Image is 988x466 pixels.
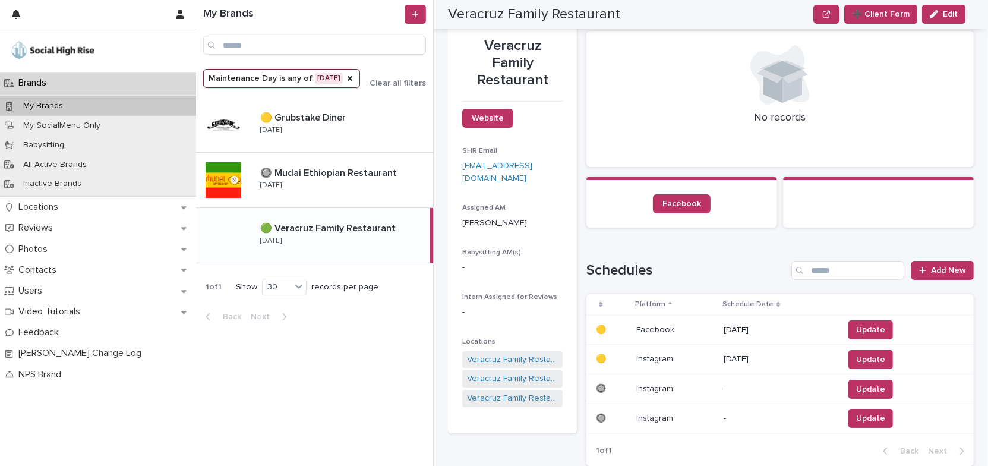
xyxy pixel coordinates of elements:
[462,338,495,345] span: Locations
[635,298,665,311] p: Platform
[467,392,558,405] a: Veracruz Family Restaurant - [GEOGRAPHIC_DATA]
[14,369,71,380] p: NPS Brand
[724,414,834,424] p: -
[893,447,918,455] span: Back
[216,313,241,321] span: Back
[653,194,711,213] a: Facebook
[14,348,151,359] p: [PERSON_NAME] Change Log
[251,313,277,321] span: Next
[724,354,834,364] p: [DATE]
[636,352,675,364] p: Instagram
[586,404,974,433] tr: 🔘🔘 InstagramInstagram -Update
[724,325,834,335] p: [DATE]
[856,383,885,395] span: Update
[10,39,96,62] img: o5DnuTxEQV6sW9jFYBBf
[196,97,433,153] a: 🟡 Grubstake Diner🟡 Grubstake Diner [DATE]
[263,281,291,294] div: 30
[848,380,893,399] button: Update
[462,204,506,212] span: Assigned AM
[462,262,563,274] p: -
[260,181,282,190] p: [DATE]
[873,446,923,456] button: Back
[636,411,675,424] p: Instagram
[203,36,426,55] input: Search
[203,69,360,88] button: Maintenance Day
[467,354,558,366] a: Veracruz Family Restaurant - [GEOGRAPHIC_DATA]
[14,222,62,234] p: Reviews
[844,5,917,24] button: ➕ Client Form
[260,126,282,134] p: [DATE]
[14,121,110,131] p: My SocialMenu Only
[848,320,893,339] button: Update
[14,77,56,89] p: Brands
[596,323,608,335] p: 🟡
[848,409,893,428] button: Update
[14,201,68,213] p: Locations
[260,237,282,245] p: [DATE]
[462,217,563,229] p: [PERSON_NAME]
[370,79,426,87] span: Clear all filters
[586,374,974,404] tr: 🔘🔘 InstagramInstagram -Update
[724,384,834,394] p: -
[246,311,296,322] button: Next
[196,273,231,302] p: 1 of 1
[311,282,378,292] p: records per page
[596,352,608,364] p: 🟡
[596,382,608,394] p: 🔘
[856,413,885,424] span: Update
[196,311,246,322] button: Back
[586,315,974,345] tr: 🟡🟡 FacebookFacebook [DATE]Update
[14,327,68,338] p: Feedback
[791,261,904,280] input: Search
[848,350,893,369] button: Update
[467,373,558,385] a: Veracruz Family Restaurant - [GEOGRAPHIC_DATA]
[928,447,954,455] span: Next
[196,208,433,263] a: 🟢 Veracruz Family Restaurant🟢 Veracruz Family Restaurant [DATE]
[260,221,398,234] p: 🟢 Veracruz Family Restaurant
[586,262,787,279] h1: Schedules
[14,285,52,297] p: Users
[596,411,608,424] p: 🔘
[852,8,910,20] span: ➕ Client Form
[14,244,57,255] p: Photos
[462,37,563,89] p: Veracruz Family Restaurant
[14,265,66,276] p: Contacts
[14,101,72,111] p: My Brands
[601,112,959,125] p: No records
[943,10,958,18] span: Edit
[931,266,966,275] span: Add New
[14,179,91,189] p: Inactive Brands
[462,306,563,319] p: -
[236,282,257,292] p: Show
[260,165,399,179] p: 🔘 Mudai Ethiopian Restaurant
[360,79,426,87] button: Clear all filters
[586,436,621,465] p: 1 of 1
[586,345,974,374] tr: 🟡🟡 InstagramInstagram [DATE]Update
[636,323,677,335] p: Facebook
[14,306,90,317] p: Video Tutorials
[856,354,885,366] span: Update
[922,5,965,24] button: Edit
[856,324,885,336] span: Update
[462,147,497,155] span: SHR Email
[14,140,74,150] p: Babysitting
[260,110,348,124] p: 🟡 Grubstake Diner
[911,261,974,280] a: Add New
[203,8,402,21] h1: My Brands
[636,382,675,394] p: Instagram
[196,153,433,208] a: 🔘 Mudai Ethiopian Restaurant🔘 Mudai Ethiopian Restaurant [DATE]
[462,162,532,182] a: [EMAIL_ADDRESS][DOMAIN_NAME]
[448,6,620,23] h2: Veracruz Family Restaurant
[923,446,974,456] button: Next
[662,200,701,208] span: Facebook
[462,249,521,256] span: Babysitting AM(s)
[462,109,513,128] a: Website
[14,160,96,170] p: All Active Brands
[472,114,504,122] span: Website
[722,298,774,311] p: Schedule Date
[462,294,557,301] span: Intern Assigned for Reviews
